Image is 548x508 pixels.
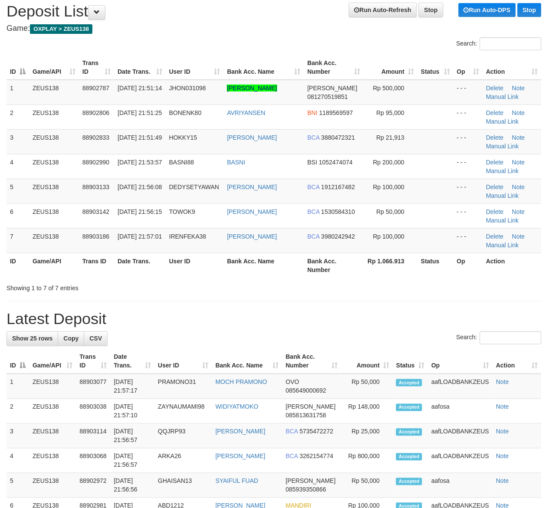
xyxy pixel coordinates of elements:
td: ZAYNAUMAMI98 [154,399,212,424]
span: Accepted [396,429,422,436]
td: 5 [7,179,29,203]
span: Rp 200,000 [373,159,404,166]
th: Amount: activate to sort column ascending [341,349,393,374]
td: 88903068 [76,449,110,473]
a: SYAIFUL FUAD [216,478,259,485]
td: ZEUS138 [29,154,79,179]
td: ZEUS138 [29,473,76,498]
th: ID: activate to sort column descending [7,55,29,80]
th: Game/API: activate to sort column ascending [29,55,79,80]
span: Accepted [396,478,422,485]
a: [PERSON_NAME] [227,208,277,215]
th: User ID: activate to sort column ascending [154,349,212,374]
span: 88902806 [82,109,109,116]
td: aafLOADBANKZEUS [428,449,493,473]
td: ARKA26 [154,449,212,473]
th: User ID: activate to sort column ascending [166,55,224,80]
td: 6 [7,203,29,228]
td: ZEUS138 [29,228,79,253]
span: Copy 3880472321 to clipboard [322,134,355,141]
span: BCA [308,233,320,240]
a: Delete [486,134,504,141]
td: ZEUS138 [29,80,79,105]
span: 88903142 [82,208,109,215]
th: Action [483,253,541,278]
span: BONENK80 [169,109,202,116]
td: - - - [453,105,482,129]
span: [DATE] 21:56:08 [118,184,162,190]
span: [DATE] 21:56:15 [118,208,162,215]
td: 2 [7,105,29,129]
td: 5 [7,473,29,498]
span: [DATE] 21:51:25 [118,109,162,116]
a: Manual Link [486,217,519,224]
a: Delete [486,159,504,166]
td: 1 [7,374,29,399]
th: Date Trans. [114,253,166,278]
h1: Latest Deposit [7,310,541,328]
span: Copy 085813631758 to clipboard [286,412,326,419]
a: Manual Link [486,93,519,100]
span: BCA [308,208,320,215]
span: Accepted [396,404,422,411]
span: BNI [308,109,318,116]
td: Rp 50,000 [341,374,393,399]
a: Delete [486,233,504,240]
span: CSV [89,335,102,342]
span: Copy 3980242942 to clipboard [322,233,355,240]
span: BCA [308,134,320,141]
a: Manual Link [486,242,519,249]
a: Manual Link [486,143,519,150]
td: aafLOADBANKZEUS [428,374,493,399]
th: ID [7,253,29,278]
td: [DATE] 21:56:56 [110,473,154,498]
td: [DATE] 21:56:57 [110,424,154,449]
span: Rp 500,000 [373,85,404,92]
a: Manual Link [486,118,519,125]
a: Note [512,109,525,116]
a: Note [496,428,509,435]
th: Op: activate to sort column ascending [453,55,482,80]
a: Stop [419,3,443,17]
span: [PERSON_NAME] [286,403,336,410]
a: [PERSON_NAME] [216,428,266,435]
th: Bank Acc. Name: activate to sort column ascending [212,349,282,374]
span: [DATE] 21:51:14 [118,85,162,92]
a: Manual Link [486,192,519,199]
a: Note [512,208,525,215]
span: IRENFEKA38 [169,233,207,240]
a: [PERSON_NAME] [227,134,277,141]
span: Copy 5735472272 to clipboard [300,428,334,435]
td: - - - [453,154,482,179]
td: Rp 50,000 [341,473,393,498]
a: Note [512,85,525,92]
a: Delete [486,184,504,190]
span: Rp 21,913 [377,134,405,141]
td: 1 [7,80,29,105]
td: QQJRP93 [154,424,212,449]
a: [PERSON_NAME] [216,453,266,460]
td: Rp 25,000 [341,424,393,449]
td: ZEUS138 [29,399,76,424]
span: BCA [286,428,298,435]
th: Op: activate to sort column ascending [428,349,493,374]
th: Op [453,253,482,278]
span: Rp 100,000 [373,184,404,190]
span: Copy 1052474074 to clipboard [319,159,353,166]
span: BCA [308,184,320,190]
span: Copy [63,335,79,342]
td: aafosa [428,473,493,498]
a: Note [512,134,525,141]
th: Action: activate to sort column ascending [493,349,541,374]
td: ZEUS138 [29,374,76,399]
th: Bank Acc. Number: activate to sort column ascending [304,55,364,80]
span: OVO [286,379,299,386]
td: 88903077 [76,374,110,399]
span: Rp 50,000 [377,208,405,215]
span: [DATE] 21:51:49 [118,134,162,141]
a: Copy [58,331,84,346]
td: Rp 148,000 [341,399,393,424]
td: PRAMONO31 [154,374,212,399]
a: Delete [486,109,504,116]
th: Action: activate to sort column ascending [483,55,541,80]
